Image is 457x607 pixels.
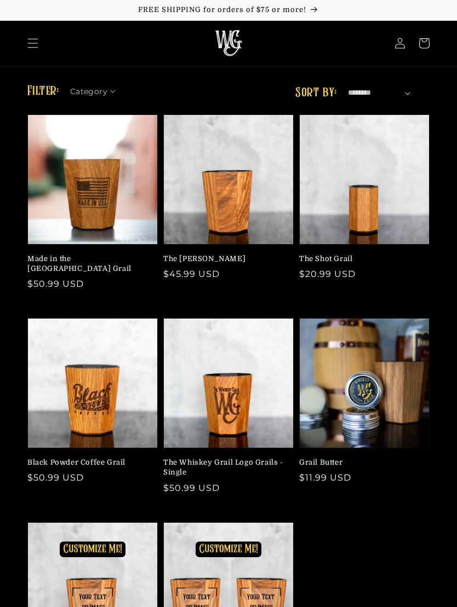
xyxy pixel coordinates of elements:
[27,254,151,274] a: Made in the [GEOGRAPHIC_DATA] Grail
[70,86,107,97] span: Category
[27,458,151,467] a: Black Powder Coffee Grail
[299,254,423,264] a: The Shot Grail
[163,458,287,477] a: The Whiskey Grail Logo Grails - Single
[295,86,336,100] label: Sort by:
[70,83,123,95] summary: Category
[299,458,423,467] a: Grail Butter
[215,30,242,56] img: The Whiskey Grail
[21,31,45,55] summary: Menu
[163,254,287,264] a: The [PERSON_NAME]
[11,5,446,15] p: FREE SHIPPING for orders of $75 or more!
[27,82,59,101] h2: Filter:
